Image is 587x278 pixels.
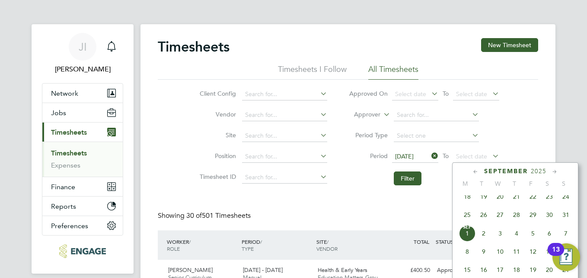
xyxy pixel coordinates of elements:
nav: Main navigation [32,24,134,274]
span: 1 [459,225,475,242]
label: Client Config [197,90,236,97]
span: S [555,180,572,187]
h2: Timesheets [158,38,230,55]
div: WORKER [165,234,239,256]
span: 27 [492,207,508,223]
label: Period [349,152,388,160]
div: PERIOD [239,234,314,256]
li: All Timesheets [368,64,418,80]
span: 23 [541,188,558,205]
span: [DATE] - [DATE] [243,266,283,274]
span: T [473,180,490,187]
input: Search for... [242,88,327,100]
span: JI [79,41,87,52]
input: Search for... [242,109,327,121]
span: T [506,180,523,187]
span: 31 [558,207,574,223]
span: 16 [475,262,492,278]
span: W [490,180,506,187]
div: Timesheets [42,142,123,177]
span: / [189,238,191,245]
span: 9 [475,243,492,260]
span: Timesheets [51,128,87,136]
button: Open Resource Center, 13 new notifications [552,243,580,271]
span: To [440,88,451,99]
div: Showing [158,211,252,220]
label: Site [197,131,236,139]
span: [PERSON_NAME] [168,266,213,274]
span: Joseph Iragi [42,64,123,74]
span: Sep [459,225,475,230]
a: JI[PERSON_NAME] [42,33,123,74]
div: STATUS [434,234,479,249]
span: 12 [525,243,541,260]
span: 24 [558,188,574,205]
span: 26 [475,207,492,223]
button: Network [42,84,123,103]
button: New Timesheet [481,38,538,52]
span: Finance [51,183,75,191]
span: 21 [508,188,525,205]
label: Position [197,152,236,160]
span: 7 [558,225,574,242]
span: 11 [508,243,525,260]
span: 19 [475,188,492,205]
span: S [539,180,555,187]
span: F [523,180,539,187]
button: Filter [394,171,421,185]
span: Preferences [51,222,88,230]
span: 2025 [531,168,546,175]
span: 6 [541,225,558,242]
div: SITE [314,234,389,256]
input: Search for... [242,171,327,184]
label: Vendor [197,110,236,118]
label: Timesheet ID [197,173,236,181]
span: Network [51,89,78,97]
span: September [484,168,528,175]
span: Select date [456,152,487,160]
span: 29 [525,207,541,223]
label: Period Type [349,131,388,139]
a: Go to home page [42,244,123,258]
a: Timesheets [51,149,87,157]
input: Select one [394,130,479,142]
span: VENDOR [316,245,338,252]
span: / [327,238,329,245]
span: 4 [508,225,525,242]
span: TYPE [242,245,254,252]
input: Search for... [394,109,479,121]
span: 28 [508,207,525,223]
span: Select date [395,90,426,98]
span: / [260,238,262,245]
span: 22 [525,188,541,205]
label: Approver [341,110,380,119]
button: Finance [42,177,123,196]
span: 25 [459,207,475,223]
span: M [457,180,473,187]
span: TOTAL [414,238,429,245]
span: 501 Timesheets [186,211,251,220]
span: To [440,150,451,162]
button: Reports [42,197,123,216]
button: Preferences [42,216,123,235]
span: Select date [456,90,487,98]
span: 15 [459,262,475,278]
label: Approved On [349,90,388,97]
span: 2 [475,225,492,242]
input: Search for... [242,130,327,142]
span: 17 [492,262,508,278]
span: 20 [492,188,508,205]
div: Approved [434,263,479,278]
span: 20 [541,262,558,278]
a: Expenses [51,161,80,169]
span: 19 [525,262,541,278]
span: 30 [541,207,558,223]
span: Jobs [51,109,66,117]
span: 18 [508,262,525,278]
span: ROLE [167,245,180,252]
li: Timesheets I Follow [278,64,347,80]
span: 8 [459,243,475,260]
div: 13 [552,249,560,261]
input: Search for... [242,151,327,163]
span: 3 [492,225,508,242]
